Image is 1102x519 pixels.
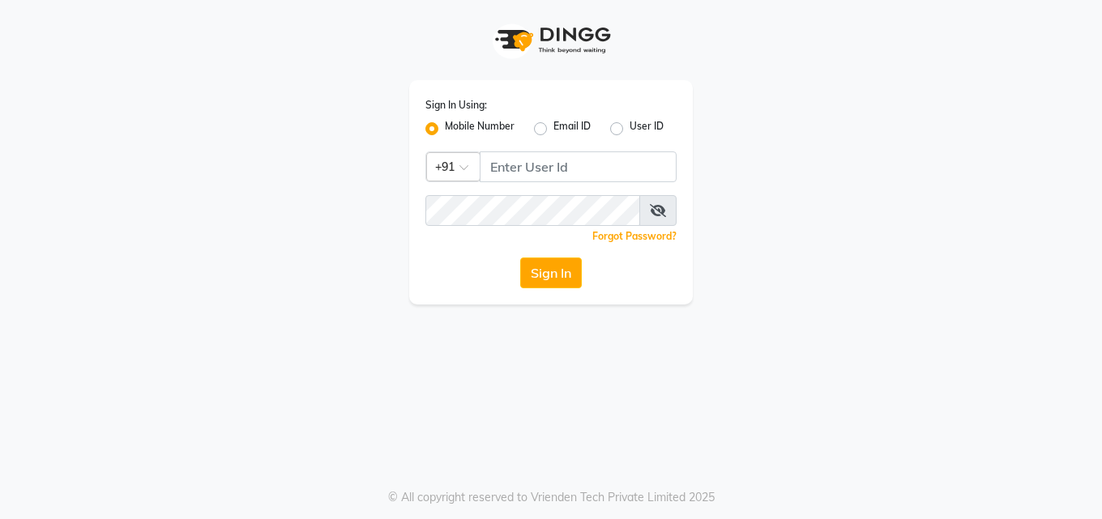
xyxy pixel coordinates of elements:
input: Username [425,195,640,226]
label: Email ID [553,119,591,138]
button: Sign In [520,257,582,288]
a: Forgot Password? [592,230,677,242]
img: logo1.svg [486,16,616,64]
label: Mobile Number [445,119,515,138]
input: Username [480,151,677,182]
label: User ID [630,119,664,138]
label: Sign In Using: [425,98,487,113]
